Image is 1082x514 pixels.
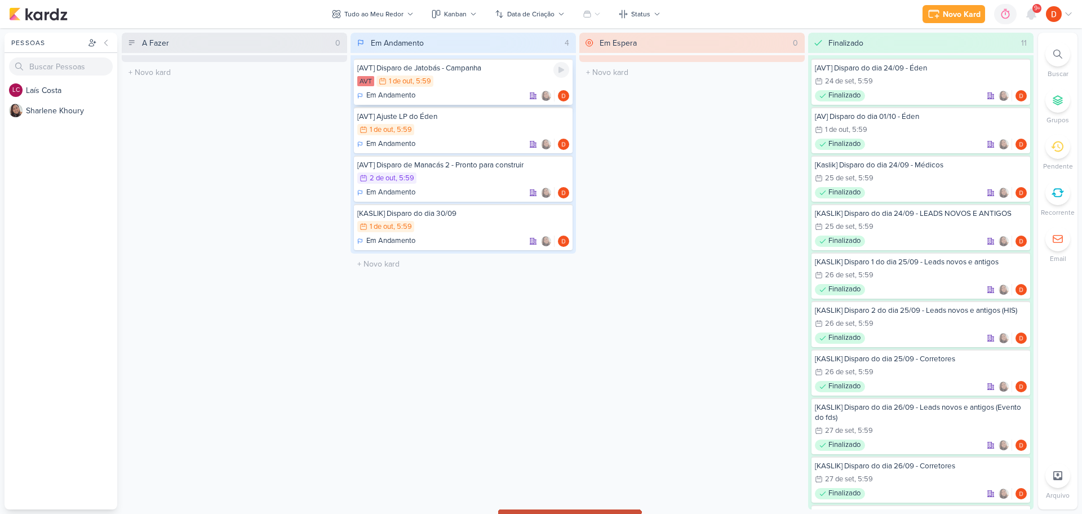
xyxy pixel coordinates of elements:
[998,333,1012,344] div: Colaboradores: Sharlene Khoury
[582,64,802,81] input: + Novo kard
[357,112,569,122] div: [AVT] Ajuste LP do Éden
[389,78,413,85] div: 1 de out
[1016,440,1027,451] div: Responsável: Diego Lima | TAGAWA
[998,90,1009,101] img: Sharlene Khoury
[1016,187,1027,198] img: Diego Lima | TAGAWA
[393,126,412,134] div: , 5:59
[558,236,569,247] img: Diego Lima | TAGAWA
[1016,139,1027,150] div: Responsável: Diego Lima | TAGAWA
[540,187,552,198] img: Sharlene Khoury
[553,62,569,78] div: Ligar relógio
[396,175,414,182] div: , 5:59
[540,236,552,247] img: Sharlene Khoury
[815,139,865,150] div: Finalizado
[357,209,569,219] div: [KASLIK] Disparo do dia 30/09
[943,8,981,20] div: Novo Kard
[815,305,1027,316] div: [KASLIK] Disparo 2 do dia 25/09 - Leads novos e antigos (HIS)
[1016,90,1027,101] div: Responsável: Diego Lima | TAGAWA
[124,64,345,81] input: + Novo kard
[560,37,574,49] div: 4
[1016,440,1027,451] img: Diego Lima | TAGAWA
[371,37,424,49] div: Em Andamento
[828,381,861,392] p: Finalizado
[825,223,855,231] div: 25 de set
[815,112,1027,122] div: [AV] Disparo do dia 01/10 - Éden
[815,63,1027,73] div: [AVT] Disparo do dia 24/09 - Éden
[558,236,569,247] div: Responsável: Diego Lima | TAGAWA
[558,90,569,101] img: Diego Lima | TAGAWA
[825,126,849,134] div: 1 de out
[828,488,861,499] p: Finalizado
[366,90,415,101] p: Em Andamento
[855,272,873,279] div: , 5:59
[998,440,1009,451] img: Sharlene Khoury
[815,209,1027,219] div: [KASLIK] Disparo do dia 24/09 - LEADS NOVOS E ANTIGOS
[540,139,555,150] div: Colaboradores: Sharlene Khoury
[540,139,552,150] img: Sharlene Khoury
[998,139,1009,150] img: Sharlene Khoury
[923,5,985,23] button: Novo Kard
[1016,488,1027,499] img: Diego Lima | TAGAWA
[855,320,873,327] div: , 5:59
[828,440,861,451] p: Finalizado
[998,284,1012,295] div: Colaboradores: Sharlene Khoury
[855,223,873,231] div: , 5:59
[558,187,569,198] img: Diego Lima | TAGAWA
[828,236,861,247] p: Finalizado
[357,160,569,170] div: [AVT] Disparo de Manacás 2 - Pronto para construir
[828,37,863,49] div: Finalizado
[1046,6,1062,22] img: Diego Lima | TAGAWA
[815,284,865,295] div: Finalizado
[9,83,23,97] div: Laís Costa
[815,381,865,392] div: Finalizado
[825,476,854,483] div: 27 de set
[815,461,1027,471] div: [KASLIK] Disparo do dia 26/09 - Corretores
[815,440,865,451] div: Finalizado
[828,90,861,101] p: Finalizado
[998,381,1009,392] img: Sharlene Khoury
[1046,115,1069,125] p: Grupos
[828,284,861,295] p: Finalizado
[825,427,854,435] div: 27 de set
[1038,42,1077,79] li: Ctrl + F
[370,126,393,134] div: 1 de out
[998,488,1009,499] img: Sharlene Khoury
[1034,4,1040,13] span: 9+
[854,476,873,483] div: , 5:59
[1016,488,1027,499] div: Responsável: Diego Lima | TAGAWA
[413,78,431,85] div: , 5:59
[558,187,569,198] div: Responsável: Diego Lima | TAGAWA
[854,427,873,435] div: , 5:59
[12,87,20,94] p: LC
[353,256,574,272] input: + Novo kard
[540,90,555,101] div: Colaboradores: Sharlene Khoury
[370,175,396,182] div: 2 de out
[825,272,855,279] div: 26 de set
[1016,381,1027,392] img: Diego Lima | TAGAWA
[815,236,865,247] div: Finalizado
[1048,69,1068,79] p: Buscar
[815,187,865,198] div: Finalizado
[370,223,393,231] div: 1 de out
[825,175,855,182] div: 25 de set
[1043,161,1073,171] p: Pendente
[1016,236,1027,247] img: Diego Lima | TAGAWA
[828,333,861,344] p: Finalizado
[998,187,1012,198] div: Colaboradores: Sharlene Khoury
[828,187,861,198] p: Finalizado
[393,223,412,231] div: , 5:59
[998,381,1012,392] div: Colaboradores: Sharlene Khoury
[357,236,415,247] div: Em Andamento
[815,402,1027,423] div: [KASLIK] Disparo do dia 26/09 - Leads novos e antigos (Evento do fds)
[9,57,113,76] input: Buscar Pessoas
[600,37,637,49] div: Em Espera
[1016,90,1027,101] img: Diego Lima | TAGAWA
[540,187,555,198] div: Colaboradores: Sharlene Khoury
[1046,490,1070,500] p: Arquivo
[558,139,569,150] img: Diego Lima | TAGAWA
[855,175,873,182] div: , 5:59
[9,38,86,48] div: Pessoas
[825,320,855,327] div: 26 de set
[26,85,117,96] div: L a í s C o s t a
[357,63,569,73] div: [AVT] Disparo de Jatobás - Campanha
